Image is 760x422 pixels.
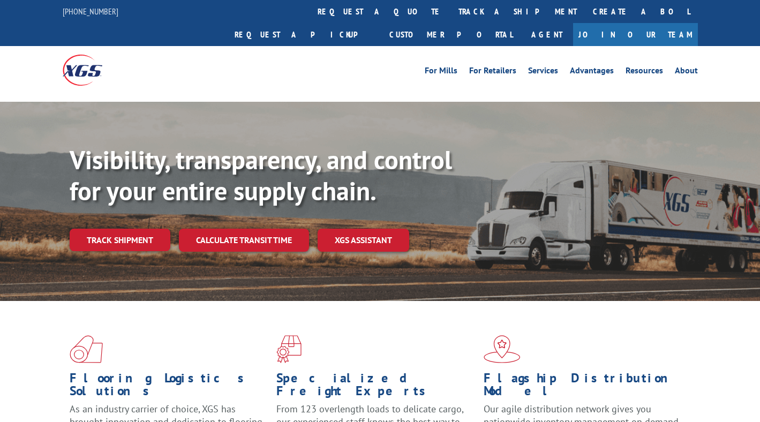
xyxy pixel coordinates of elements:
[528,66,558,78] a: Services
[626,66,663,78] a: Resources
[425,66,457,78] a: For Mills
[570,66,614,78] a: Advantages
[381,23,521,46] a: Customer Portal
[276,372,475,403] h1: Specialized Freight Experts
[63,6,118,17] a: [PHONE_NUMBER]
[484,372,682,403] h1: Flagship Distribution Model
[675,66,698,78] a: About
[521,23,573,46] a: Agent
[276,335,302,363] img: xgs-icon-focused-on-flooring-red
[318,229,409,252] a: XGS ASSISTANT
[227,23,381,46] a: Request a pickup
[179,229,309,252] a: Calculate transit time
[70,335,103,363] img: xgs-icon-total-supply-chain-intelligence-red
[70,229,170,251] a: Track shipment
[484,335,521,363] img: xgs-icon-flagship-distribution-model-red
[573,23,698,46] a: Join Our Team
[469,66,516,78] a: For Retailers
[70,143,452,207] b: Visibility, transparency, and control for your entire supply chain.
[70,372,268,403] h1: Flooring Logistics Solutions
